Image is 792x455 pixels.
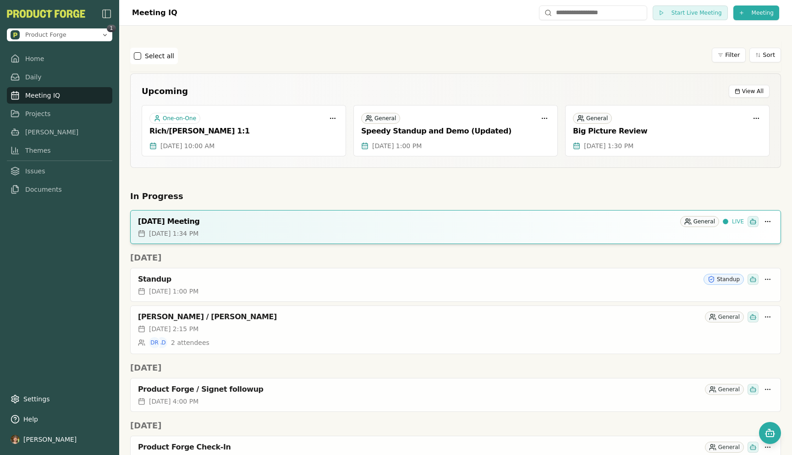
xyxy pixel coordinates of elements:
[158,339,165,346] span: AD
[101,8,112,19] button: Close Sidebar
[130,378,781,412] a: Product Forge / Signet followupGeneral[DATE] 4:00 PM
[7,431,112,448] button: [PERSON_NAME]
[138,275,700,284] div: Standup
[762,384,773,395] button: More options
[327,113,338,124] button: More options
[149,397,198,406] span: [DATE] 4:00 PM
[372,141,422,150] span: [DATE] 1:00 PM
[130,268,781,302] a: StandupStandup[DATE] 1:00 PM
[748,216,759,227] div: Smith has been invited
[573,113,612,124] div: General
[107,25,116,32] span: 1
[539,113,550,124] button: More options
[130,305,781,354] a: [PERSON_NAME] / [PERSON_NAME]General[DATE] 2:15 PMDRAD2 attendees
[671,9,722,17] span: Start Live Meeting
[149,113,200,124] div: One-on-One
[748,311,759,322] div: Smith has been invited
[7,87,112,104] a: Meeting IQ
[7,10,85,18] img: Product Forge
[751,113,762,124] button: More options
[759,422,781,444] button: Open chat
[732,218,744,225] span: LIVE
[7,10,85,18] button: PF-Logo
[142,85,188,98] h2: Upcoming
[7,69,112,85] a: Daily
[733,6,779,20] button: Meeting
[7,181,112,198] a: Documents
[705,311,744,322] div: General
[361,113,400,124] div: General
[130,419,781,432] h2: [DATE]
[653,6,728,20] button: Start Live Meeting
[101,8,112,19] img: sidebar
[584,141,633,150] span: [DATE] 1:30 PM
[762,442,773,453] button: More options
[704,274,744,285] div: Standup
[729,85,770,98] button: View All
[149,324,198,333] span: [DATE] 2:15 PM
[748,384,759,395] div: Smith has been invited
[752,9,774,17] span: Meeting
[11,435,20,444] img: profile
[573,127,762,136] div: Big Picture Review
[705,442,744,453] div: General
[171,338,209,347] span: 2 attendees
[130,361,781,374] h2: [DATE]
[149,287,198,296] span: [DATE] 1:00 PM
[11,30,20,39] img: Product Forge
[130,251,781,264] h2: [DATE]
[7,411,112,427] button: Help
[7,50,112,67] a: Home
[138,312,701,322] div: [PERSON_NAME] / [PERSON_NAME]
[712,48,746,62] button: Filter
[138,385,701,394] div: Product Forge / Signet followup
[7,163,112,179] a: Issues
[130,210,781,244] a: [DATE] MeetingGeneralLIVE[DATE] 1:34 PM
[7,105,112,122] a: Projects
[7,28,112,41] button: Open organization switcher
[25,31,66,39] span: Product Forge
[138,217,676,226] div: [DATE] Meeting
[762,216,773,227] button: More options
[742,88,764,95] span: View All
[748,442,759,453] div: Smith has been invited
[145,51,174,61] label: Select all
[7,391,112,407] a: Settings
[150,339,159,346] span: DR
[762,274,773,285] button: More options
[138,443,701,452] div: Product Forge Check-In
[705,384,744,395] div: General
[7,124,112,140] a: [PERSON_NAME]
[762,311,773,322] button: More options
[130,190,781,203] h2: In Progress
[361,127,550,136] div: Speedy Standup and Demo (Updated)
[748,274,759,285] div: Smith has been invited
[149,127,338,136] div: Rich/[PERSON_NAME] 1:1
[680,216,719,227] div: General
[7,142,112,159] a: Themes
[160,141,214,150] span: [DATE] 10:00 AM
[132,7,177,18] h1: Meeting IQ
[749,48,781,62] button: Sort
[149,229,198,238] span: [DATE] 1:34 PM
